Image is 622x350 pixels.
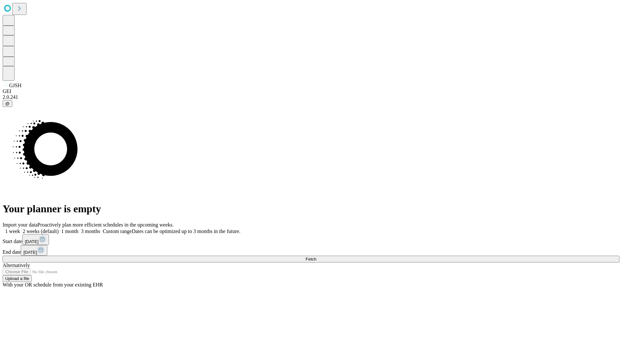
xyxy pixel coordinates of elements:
span: 3 months [81,228,100,234]
span: Custom range [103,228,132,234]
span: 1 month [61,228,78,234]
span: Fetch [305,257,316,262]
span: [DATE] [23,250,37,255]
span: Import your data [3,222,38,227]
button: @ [3,100,12,107]
span: With your OR schedule from your existing EHR [3,282,103,287]
button: Fetch [3,256,619,262]
button: [DATE] [21,245,47,256]
div: Start date [3,234,619,245]
div: 2.0.241 [3,94,619,100]
h1: Your planner is empty [3,203,619,215]
span: Dates can be optimized up to 3 months in the future. [132,228,240,234]
span: [DATE] [25,239,39,244]
span: Alternatively [3,262,30,268]
div: GEI [3,88,619,94]
span: Proactively plan more efficient schedules in the upcoming weeks. [38,222,174,227]
button: Upload a file [3,275,32,282]
div: End date [3,245,619,256]
span: 1 week [5,228,20,234]
span: @ [5,101,10,106]
span: 2 weeks (default) [23,228,59,234]
span: GJSH [9,83,21,88]
button: [DATE] [22,234,49,245]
